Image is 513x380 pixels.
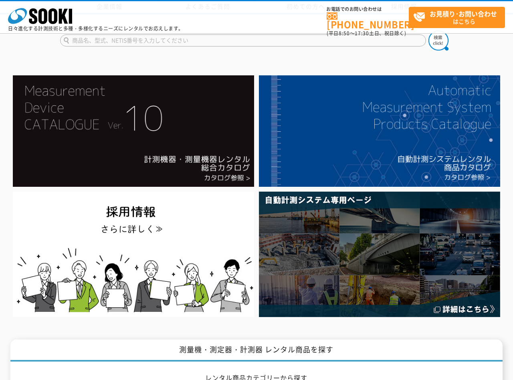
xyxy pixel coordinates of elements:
[430,9,497,18] strong: お見積り･お問い合わせ
[8,26,184,31] p: 日々進化する計測技術と多種・多様化するニーズにレンタルでお応えします。
[327,7,409,12] span: お電話でのお問い合わせは
[339,30,350,37] span: 8:50
[13,192,254,317] img: SOOKI recruit
[409,7,505,28] a: お見積り･お問い合わせはこちら
[259,192,500,317] img: 自動計測システム専用ページ
[327,12,409,29] a: [PHONE_NUMBER]
[13,75,254,187] img: Catalog Ver10
[60,34,426,46] input: 商品名、型式、NETIS番号を入力してください
[413,7,505,27] span: はこちら
[355,30,369,37] span: 17:30
[327,30,406,37] span: (平日 ～ 土日、祝日除く)
[10,340,503,362] h1: 測量機・測定器・計測器 レンタル商品を探す
[428,30,448,51] img: btn_search.png
[259,75,500,187] img: 自動計測システムカタログ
